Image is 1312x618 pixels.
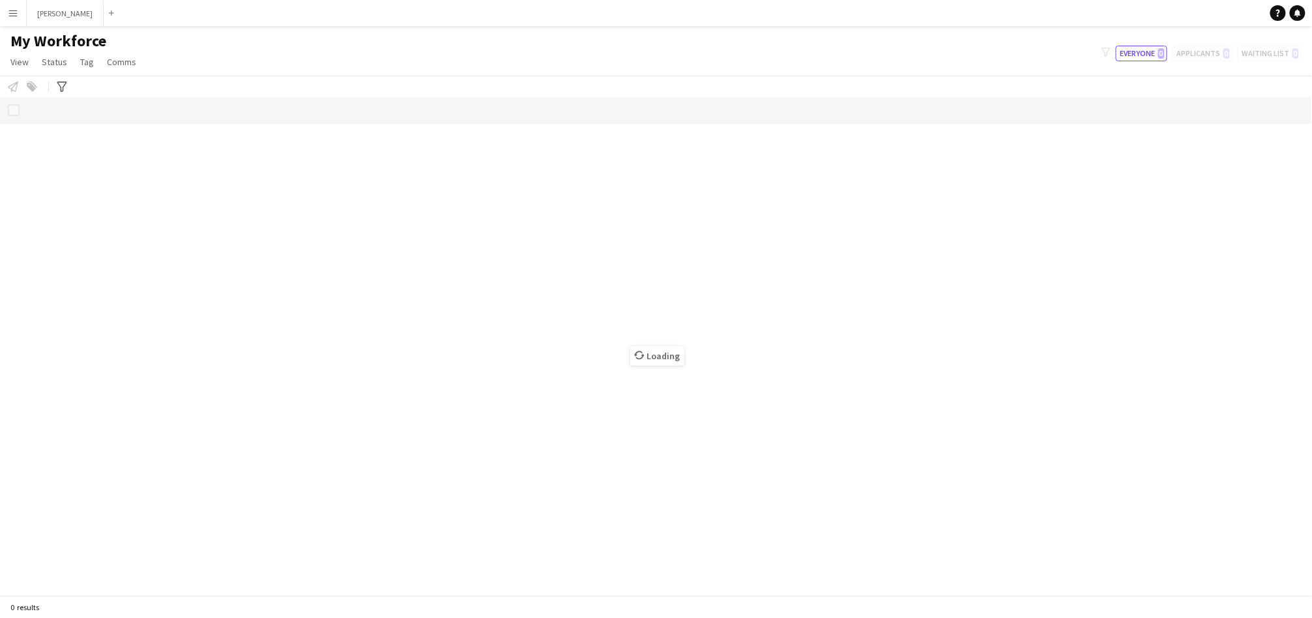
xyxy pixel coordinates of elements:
[75,53,99,70] a: Tag
[1158,48,1165,59] span: 0
[36,53,72,70] a: Status
[107,56,136,68] span: Comms
[630,346,684,366] span: Loading
[27,1,104,26] button: [PERSON_NAME]
[42,56,67,68] span: Status
[1116,46,1167,61] button: Everyone0
[10,31,106,51] span: My Workforce
[10,56,29,68] span: View
[54,79,70,95] app-action-btn: Advanced filters
[102,53,141,70] a: Comms
[80,56,94,68] span: Tag
[5,53,34,70] a: View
